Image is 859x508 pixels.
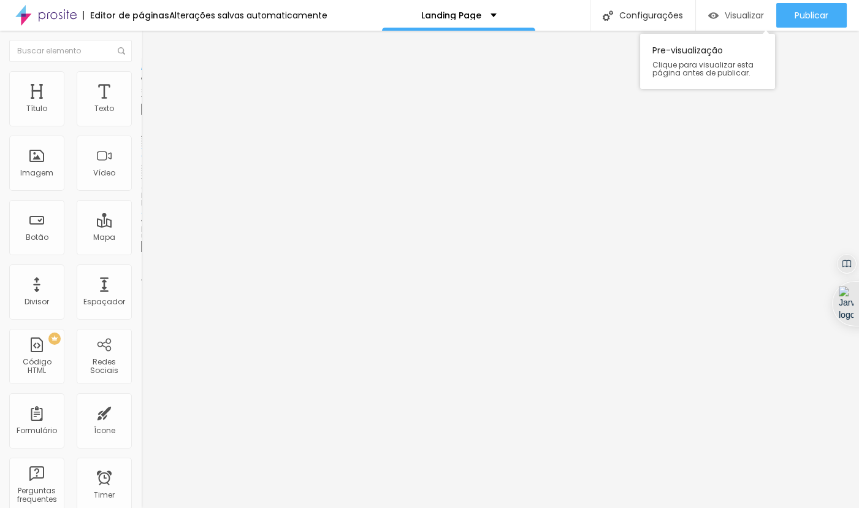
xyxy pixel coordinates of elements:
[93,169,115,177] div: Vídeo
[93,233,115,242] div: Mapa
[652,61,763,77] span: Clique para visualizar esta página antes de publicar.
[83,11,169,20] div: Editor de páginas
[94,104,114,113] div: Texto
[640,34,775,89] div: Pre-visualização
[12,358,61,375] div: Código HTML
[776,3,847,28] button: Publicar
[94,426,115,435] div: Ícone
[20,169,53,177] div: Imagem
[725,10,764,20] span: Visualizar
[26,233,48,242] div: Botão
[421,11,481,20] p: Landing Page
[795,10,828,20] span: Publicar
[80,358,128,375] div: Redes Sociais
[708,10,719,21] img: view-1.svg
[696,3,776,28] button: Visualizar
[94,491,115,499] div: Timer
[169,11,327,20] div: Alterações salvas automaticamente
[9,40,132,62] input: Buscar elemento
[83,298,125,306] div: Espaçador
[118,47,125,55] img: Icone
[25,298,49,306] div: Divisor
[141,31,859,508] iframe: Editor
[17,426,57,435] div: Formulário
[26,104,47,113] div: Título
[12,487,61,504] div: Perguntas frequentes
[603,10,613,21] img: Icone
